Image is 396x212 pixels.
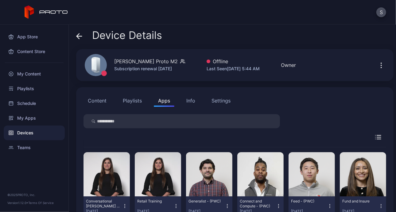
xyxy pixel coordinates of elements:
[7,201,28,205] span: Version 1.12.0 •
[207,65,260,72] div: Last Seen [DATE] 5:44 AM
[4,81,65,96] a: Playlists
[92,29,162,41] span: Device Details
[4,29,65,44] a: App Store
[137,199,171,204] div: Retail Training
[118,94,146,107] button: Playlists
[212,97,231,104] div: Settings
[342,199,376,204] div: Fund and Insure
[186,97,195,104] div: Info
[4,96,65,111] a: Schedule
[188,199,222,204] div: Generalist - (PWC)
[7,192,61,197] div: © 2025 PROTO, Inc.
[207,58,260,65] div: Offline
[83,94,111,107] button: Content
[114,58,178,65] div: [PERSON_NAME] Proto M2
[4,111,65,125] a: My Apps
[240,199,274,209] div: Connect and Compute - (PWC)
[4,44,65,59] a: Content Store
[207,94,235,107] button: Settings
[28,201,54,205] a: Terms Of Service
[281,61,296,69] div: Owner
[4,125,65,140] a: Devices
[86,199,120,209] div: Conversational Amelia - (PWC)
[182,94,200,107] button: Info
[4,67,65,81] a: My Content
[4,140,65,155] a: Teams
[291,199,325,204] div: Feed - (PWC)
[154,94,174,107] button: Apps
[114,65,185,72] div: Subscription renewal [DATE]
[376,7,386,17] button: S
